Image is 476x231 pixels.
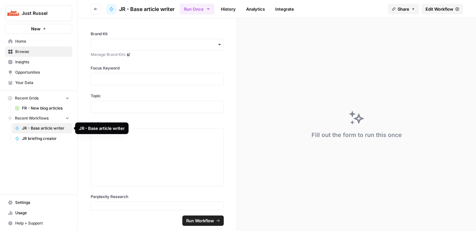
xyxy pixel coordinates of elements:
img: Just Russel Logo [7,7,19,19]
span: Usage [15,210,69,216]
span: Help + Support [15,220,69,226]
label: Focus Keyword [91,65,224,71]
span: Insights [15,59,69,65]
a: JR - Base article writer [12,123,72,133]
button: Run Once [180,4,214,15]
span: Share [398,6,409,12]
div: Fill out the form to run this once [312,131,402,140]
span: Run Workflow [186,217,214,224]
a: JR - Base article writer [106,4,175,14]
span: Home [15,38,69,44]
button: Workspace: Just Russel [5,5,72,21]
label: Outline [91,121,224,127]
a: FR - New blog articles [12,103,72,113]
span: Your Data [15,80,69,86]
a: Opportunities [5,67,72,78]
a: Edit Workflow [422,4,463,14]
span: JR - Base article writer [22,125,69,131]
span: Settings [15,200,69,205]
button: Run Workflow [182,215,224,226]
a: Your Data [5,78,72,88]
a: JR briefing creator [12,133,72,144]
button: New [5,24,72,34]
button: Recent Workflows [5,113,72,123]
button: Help + Support [5,218,72,228]
a: Integrate [271,4,298,14]
label: Topic [91,93,224,99]
span: JR briefing creator [22,136,69,142]
span: Opportunities [15,69,69,75]
span: Just Russel [22,10,61,16]
a: Home [5,36,72,47]
a: Settings [5,197,72,208]
span: JR - Base article writer [119,5,175,13]
button: Share [388,4,419,14]
a: Browse [5,47,72,57]
label: Brand Kit [91,31,224,37]
a: Usage [5,208,72,218]
span: Recent Grids [15,95,39,101]
button: Recent Grids [5,93,72,103]
span: Recent Workflows [15,115,49,121]
a: Insights [5,57,72,67]
a: Analytics [242,4,269,14]
span: New [31,26,40,32]
span: FR - New blog articles [22,105,69,111]
a: History [217,4,240,14]
span: Edit Workflow [425,6,453,12]
a: Manage Brand Kits [91,52,224,58]
label: Perplexity Research [91,194,224,200]
span: Browse [15,49,69,55]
